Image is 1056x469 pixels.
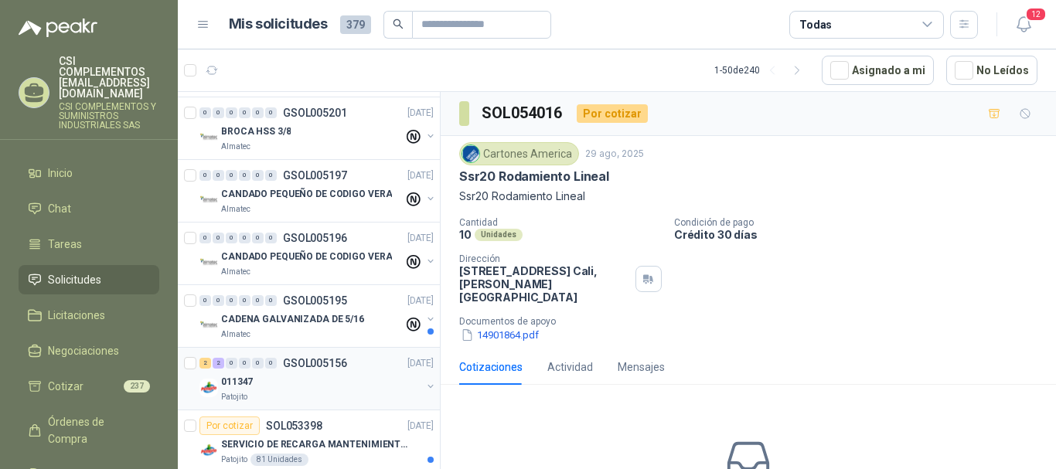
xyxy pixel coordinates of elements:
[19,19,97,37] img: Logo peakr
[283,107,347,118] p: GSOL005201
[199,441,218,460] img: Company Logo
[221,391,247,403] p: Patojito
[48,236,82,253] span: Tareas
[407,168,434,183] p: [DATE]
[239,170,250,181] div: 0
[199,191,218,209] img: Company Logo
[199,104,437,153] a: 0 0 0 0 0 0 GSOL005201[DATE] Company LogoBROCA HSS 3/8Almatec
[714,58,809,83] div: 1 - 50 de 240
[407,419,434,433] p: [DATE]
[265,107,277,118] div: 0
[239,107,250,118] div: 0
[239,358,250,369] div: 0
[226,358,237,369] div: 0
[19,229,159,259] a: Tareas
[221,187,392,202] p: CANDADO PEQUEÑO DE CODIGO VERA
[265,233,277,243] div: 0
[252,295,264,306] div: 0
[213,233,224,243] div: 0
[462,145,479,162] img: Company Logo
[459,228,472,241] p: 10
[226,107,237,118] div: 0
[221,454,247,466] p: Patojito
[459,217,662,228] p: Cantidad
[265,295,277,306] div: 0
[199,416,260,435] div: Por cotizar
[19,265,159,294] a: Solicitudes
[265,170,277,181] div: 0
[459,327,540,343] button: 14901864.pdf
[266,420,322,431] p: SOL053398
[221,266,250,278] p: Almatec
[221,141,250,153] p: Almatec
[124,380,150,393] span: 237
[407,106,434,121] p: [DATE]
[19,194,159,223] a: Chat
[199,253,218,272] img: Company Logo
[59,102,159,130] p: CSI COMPLEMENTOS Y SUMINISTROS INDUSTRIALES SAS
[475,229,523,241] div: Unidades
[226,233,237,243] div: 0
[252,233,264,243] div: 0
[340,15,371,34] span: 379
[199,354,437,403] a: 2 2 0 0 0 0 GSOL005156[DATE] Company Logo011347Patojito
[221,375,253,389] p: 011347
[48,271,101,288] span: Solicitudes
[48,165,73,182] span: Inicio
[577,104,648,123] div: Por cotizar
[283,170,347,181] p: GSOL005197
[283,233,347,243] p: GSOL005196
[946,56,1037,85] button: No Leídos
[407,294,434,308] p: [DATE]
[199,233,211,243] div: 0
[19,407,159,454] a: Órdenes de Compra
[674,228,1050,241] p: Crédito 30 días
[221,250,392,264] p: CANDADO PEQUEÑO DE CODIGO VERA
[199,291,437,341] a: 0 0 0 0 0 0 GSOL005195[DATE] Company LogoCADENA GALVANIZADA DE 5/16Almatec
[393,19,404,29] span: search
[213,358,224,369] div: 2
[48,413,145,447] span: Órdenes de Compra
[199,107,211,118] div: 0
[48,307,105,324] span: Licitaciones
[547,359,593,376] div: Actividad
[459,264,629,304] p: [STREET_ADDRESS] Cali , [PERSON_NAME][GEOGRAPHIC_DATA]
[221,328,250,341] p: Almatec
[252,107,264,118] div: 0
[19,372,159,401] a: Cotizar237
[226,170,237,181] div: 0
[199,316,218,335] img: Company Logo
[199,128,218,147] img: Company Logo
[252,358,264,369] div: 0
[822,56,934,85] button: Asignado a mi
[1025,7,1047,22] span: 12
[221,124,291,139] p: BROCA HSS 3/8
[482,101,564,125] h3: SOL054016
[407,231,434,246] p: [DATE]
[239,233,250,243] div: 0
[221,203,250,216] p: Almatec
[199,166,437,216] a: 0 0 0 0 0 0 GSOL005197[DATE] Company LogoCANDADO PEQUEÑO DE CODIGO VERAAlmatec
[213,107,224,118] div: 0
[19,336,159,365] a: Negociaciones
[213,170,224,181] div: 0
[226,295,237,306] div: 0
[19,158,159,188] a: Inicio
[48,200,71,217] span: Chat
[199,358,211,369] div: 2
[265,358,277,369] div: 0
[213,295,224,306] div: 0
[199,170,211,181] div: 0
[199,295,211,306] div: 0
[459,168,609,185] p: Ssr20 Rodamiento Lineal
[283,295,347,306] p: GSOL005195
[585,147,644,161] p: 29 ago, 2025
[199,379,218,397] img: Company Logo
[1010,11,1037,39] button: 12
[250,454,308,466] div: 81 Unidades
[283,358,347,369] p: GSOL005156
[459,142,579,165] div: Cartones America
[239,295,250,306] div: 0
[19,301,159,330] a: Licitaciones
[459,316,1050,327] p: Documentos de apoyo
